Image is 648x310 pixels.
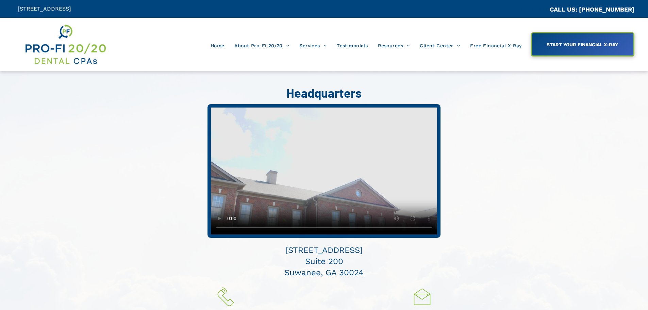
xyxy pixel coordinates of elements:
span: [STREET_ADDRESS] [18,5,71,12]
span: START YOUR FINANCIAL X-RAY [544,38,620,51]
font: [STREET_ADDRESS] [286,245,362,255]
a: START YOUR FINANCIAL X-RAY [531,32,634,56]
a: Resources [373,39,415,52]
a: Client Center [415,39,465,52]
a: Services [294,39,332,52]
a: Testimonials [332,39,373,52]
span: CA::CALLC [521,6,550,13]
span: Headquarters [286,85,362,100]
font: Suite 200 [305,257,343,266]
a: About Pro-Fi 20/20 [229,39,294,52]
img: Get Dental CPA Consulting, Bookkeeping, & Bank Loans [24,23,106,66]
font: Suwanee, GA 30024 [284,268,364,277]
a: Free Financial X-Ray [465,39,527,52]
a: Home [205,39,230,52]
a: CALL US: [PHONE_NUMBER] [550,6,634,13]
